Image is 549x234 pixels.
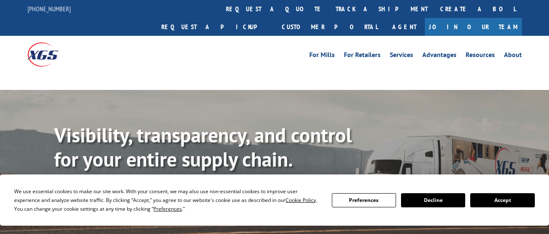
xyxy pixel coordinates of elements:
a: Services [390,52,413,61]
b: Visibility, transparency, and control for your entire supply chain. [54,122,352,172]
a: [PHONE_NUMBER] [28,5,71,13]
a: For Mills [309,52,335,61]
a: Request a pickup [155,18,276,36]
button: Accept [470,193,534,207]
a: Agent [384,18,425,36]
button: Preferences [332,193,396,207]
a: Customer Portal [276,18,384,36]
a: For Retailers [344,52,381,61]
a: Join Our Team [425,18,522,36]
div: We use essential cookies to make our site work. With your consent, we may also use non-essential ... [14,187,321,213]
a: Advantages [422,52,456,61]
a: Resources [466,52,495,61]
span: Preferences [153,205,182,212]
span: Cookie Policy [286,197,316,204]
button: Decline [401,193,465,207]
a: About [504,52,522,61]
